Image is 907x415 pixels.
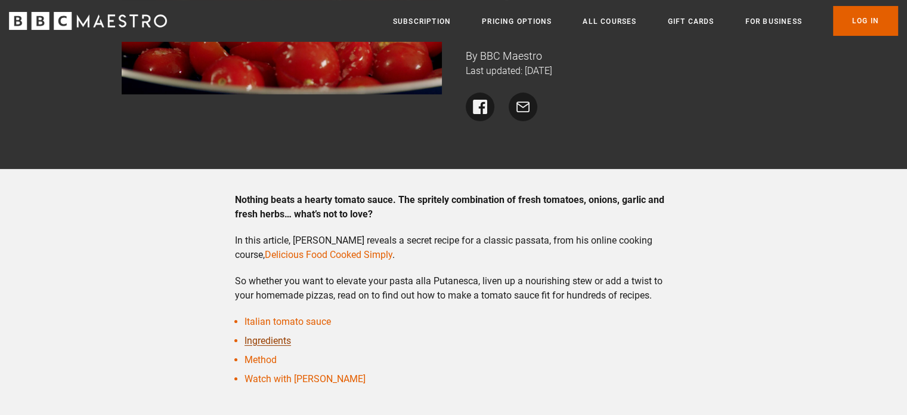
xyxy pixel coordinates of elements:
[833,6,898,36] a: Log In
[482,16,552,27] a: Pricing Options
[244,335,291,346] a: Ingredients
[393,6,898,36] nav: Primary
[583,16,636,27] a: All Courses
[480,50,542,62] span: BBC Maestro
[466,65,552,76] time: Last updated: [DATE]
[9,12,167,30] svg: BBC Maestro
[235,274,672,303] p: So whether you want to elevate your pasta alla Putanesca, liven up a nourishing stew or add a twi...
[265,249,392,260] a: Delicious Food Cooked Simply
[667,16,714,27] a: Gift Cards
[393,16,451,27] a: Subscription
[466,50,478,62] span: By
[244,373,366,385] a: Watch with [PERSON_NAME]
[235,194,664,220] strong: Nothing beats a hearty tomato sauce. The spritely combination of fresh tomatoes, onions, garlic a...
[235,233,672,262] p: In this article, [PERSON_NAME] reveals a secret recipe for a classic passata, from his online coo...
[244,354,277,365] a: Method
[244,316,331,327] a: Italian tomato sauce
[745,16,801,27] a: For business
